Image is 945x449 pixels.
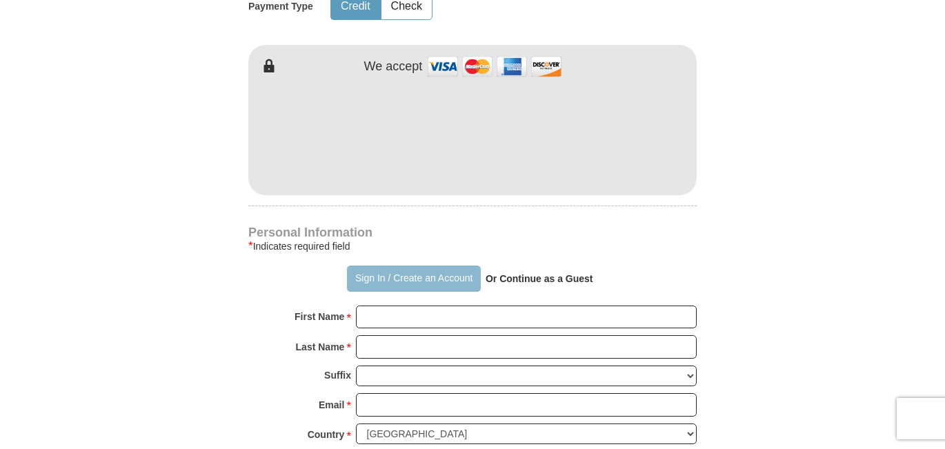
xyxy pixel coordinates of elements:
[347,266,480,292] button: Sign In / Create an Account
[296,337,345,357] strong: Last Name
[364,59,423,74] h4: We accept
[426,52,564,81] img: credit cards accepted
[248,1,313,12] h5: Payment Type
[486,273,593,284] strong: Or Continue as a Guest
[295,307,344,326] strong: First Name
[248,227,697,238] h4: Personal Information
[248,238,697,255] div: Indicates required field
[308,425,345,444] strong: Country
[319,395,344,415] strong: Email
[324,366,351,385] strong: Suffix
